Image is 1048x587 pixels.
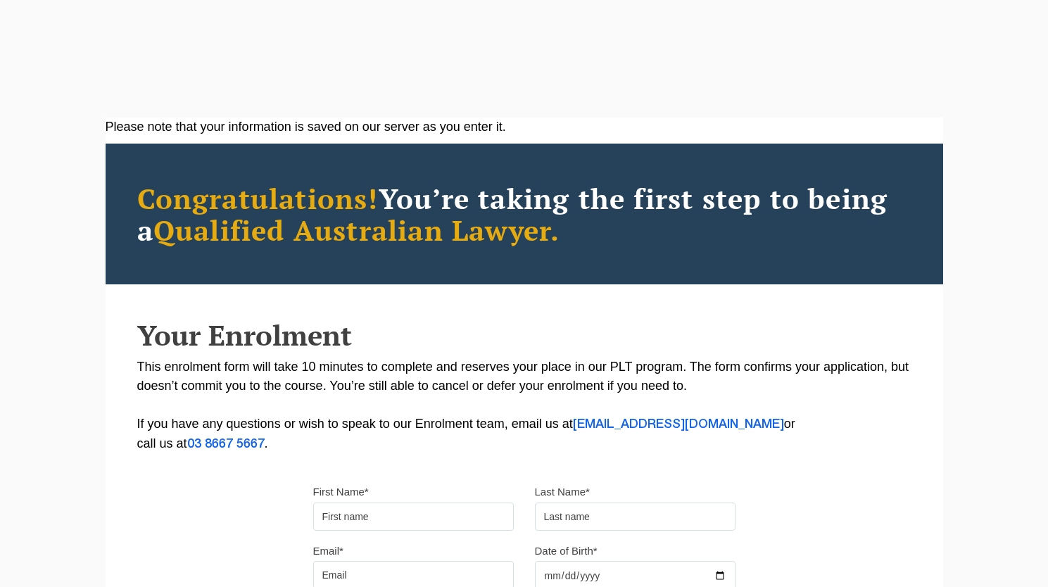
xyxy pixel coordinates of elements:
[313,503,514,531] input: First name
[535,503,736,531] input: Last name
[137,358,911,454] p: This enrolment form will take 10 minutes to complete and reserves your place in our PLT program. ...
[313,544,343,558] label: Email*
[137,182,911,246] h2: You’re taking the first step to being a
[535,544,598,558] label: Date of Birth*
[535,485,590,499] label: Last Name*
[187,438,265,450] a: 03 8667 5667
[137,179,379,217] span: Congratulations!
[106,118,943,137] div: Please note that your information is saved on our server as you enter it.
[313,485,369,499] label: First Name*
[137,320,911,351] h2: Your Enrolment
[153,211,560,248] span: Qualified Australian Lawyer.
[573,419,784,430] a: [EMAIL_ADDRESS][DOMAIN_NAME]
